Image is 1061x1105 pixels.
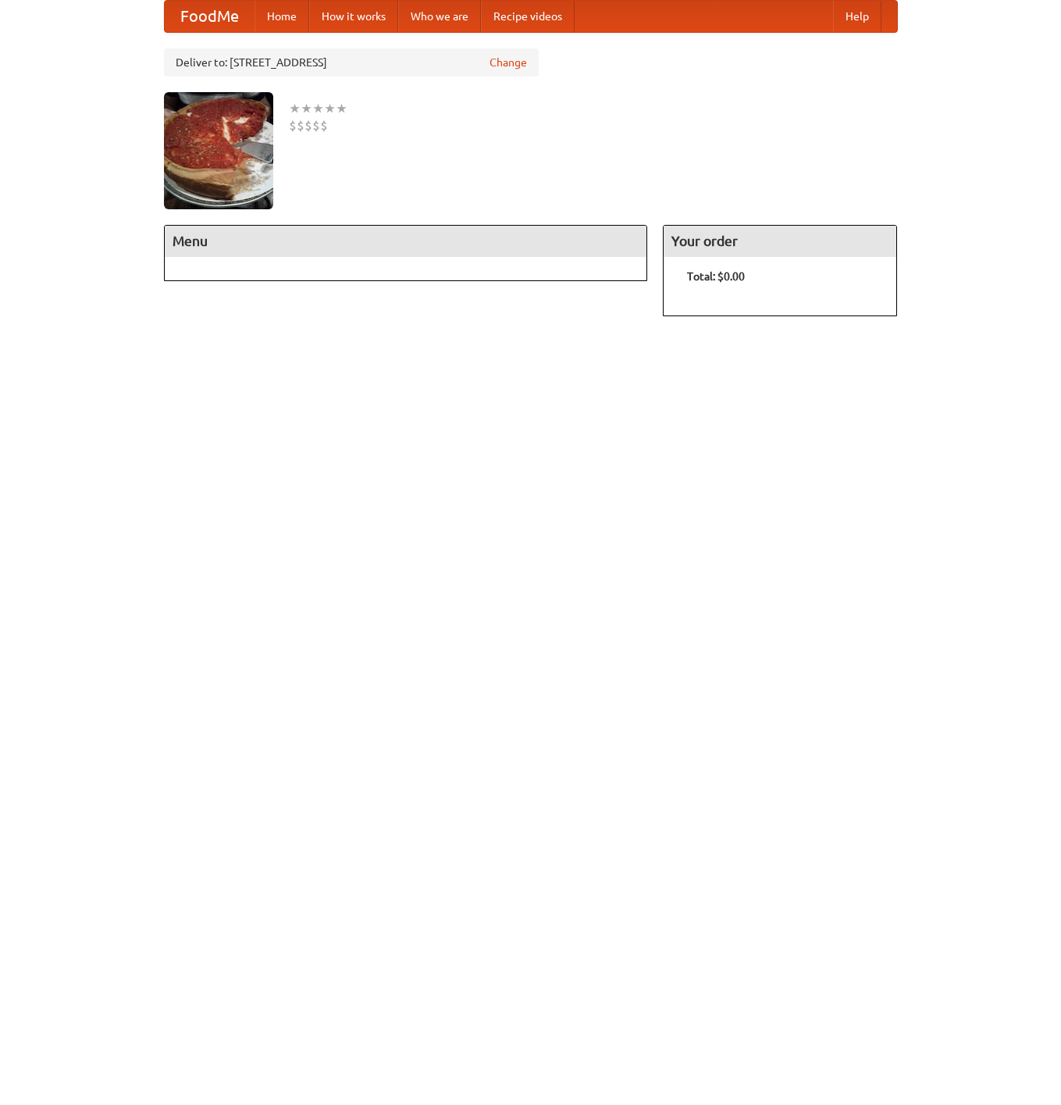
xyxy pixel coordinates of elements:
a: Change [490,55,527,70]
a: Recipe videos [481,1,575,32]
a: How it works [309,1,398,32]
a: Home [255,1,309,32]
img: angular.jpg [164,92,273,209]
h4: Menu [165,226,647,257]
div: Deliver to: [STREET_ADDRESS] [164,48,539,77]
li: ★ [324,100,336,117]
b: Total: $0.00 [687,270,745,283]
li: $ [297,117,304,134]
li: $ [289,117,297,134]
li: ★ [336,100,347,117]
li: $ [320,117,328,134]
li: ★ [301,100,312,117]
a: Help [833,1,881,32]
li: $ [312,117,320,134]
li: $ [304,117,312,134]
li: ★ [289,100,301,117]
a: Who we are [398,1,481,32]
h4: Your order [664,226,896,257]
li: ★ [312,100,324,117]
a: FoodMe [165,1,255,32]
